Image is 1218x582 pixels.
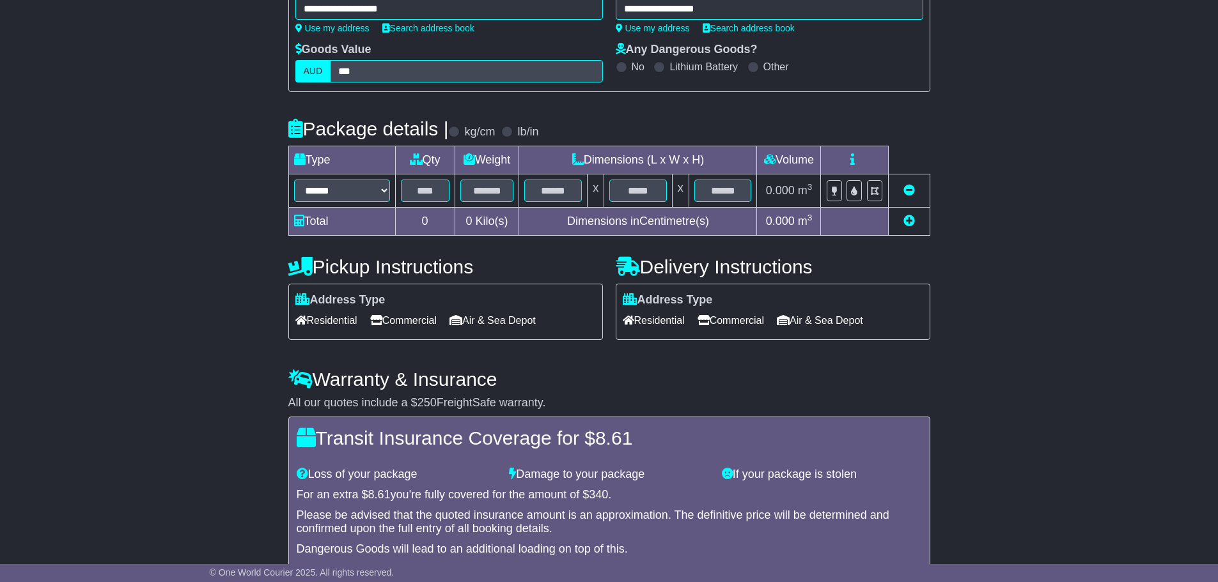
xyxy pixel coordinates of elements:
div: For an extra $ you're fully covered for the amount of $ . [297,488,922,502]
label: Address Type [295,293,386,307]
td: x [672,174,689,208]
h4: Pickup Instructions [288,256,603,277]
td: Weight [455,146,519,174]
label: lb/in [517,125,538,139]
td: x [588,174,604,208]
h4: Delivery Instructions [616,256,930,277]
span: © One World Courier 2025. All rights reserved. [210,567,394,578]
sup: 3 [808,182,813,192]
a: Use my address [295,23,370,33]
div: Damage to your package [503,468,715,482]
label: No [632,61,644,73]
label: Address Type [623,293,713,307]
td: Type [288,146,395,174]
h4: Warranty & Insurance [288,369,930,390]
span: 8.61 [368,488,391,501]
label: kg/cm [464,125,495,139]
span: 0.000 [766,184,795,197]
div: Please be advised that the quoted insurance amount is an approximation. The definitive price will... [297,509,922,536]
span: Commercial [370,310,437,330]
label: Goods Value [295,43,371,57]
td: Dimensions in Centimetre(s) [519,208,757,236]
span: m [798,184,813,197]
td: Qty [395,146,455,174]
a: Add new item [903,215,915,227]
span: Commercial [698,310,764,330]
span: 0.000 [766,215,795,227]
span: 8.61 [595,427,632,448]
label: Lithium Battery [669,61,738,73]
td: Kilo(s) [455,208,519,236]
h4: Package details | [288,118,449,139]
span: Air & Sea Depot [449,310,536,330]
a: Search address book [382,23,474,33]
td: Dimensions (L x W x H) [519,146,757,174]
span: Air & Sea Depot [777,310,863,330]
td: 0 [395,208,455,236]
div: All our quotes include a $ FreightSafe warranty. [288,396,930,410]
div: Dangerous Goods will lead to an additional loading on top of this. [297,542,922,556]
a: Remove this item [903,184,915,197]
div: If your package is stolen [715,468,928,482]
label: Other [763,61,789,73]
span: Residential [623,310,685,330]
span: m [798,215,813,227]
span: 250 [418,396,437,409]
a: Use my address [616,23,690,33]
a: Search address book [703,23,795,33]
span: 0 [465,215,472,227]
div: Loss of your package [290,468,503,482]
label: Any Dangerous Goods? [616,43,758,57]
td: Volume [757,146,821,174]
td: Total [288,208,395,236]
span: 340 [589,488,608,501]
label: AUD [295,60,331,82]
sup: 3 [808,213,813,222]
h4: Transit Insurance Coverage for $ [297,427,922,448]
span: Residential [295,310,357,330]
